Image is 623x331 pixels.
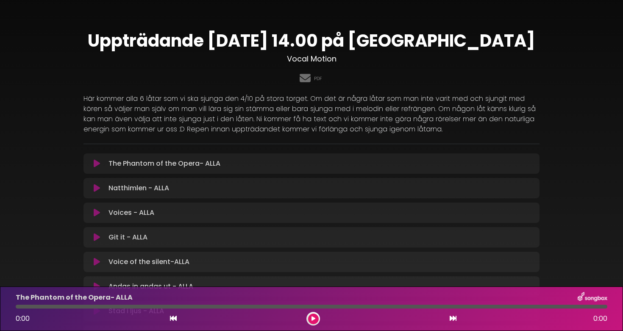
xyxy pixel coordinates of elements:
p: Natthimlen - ALLA [108,183,169,193]
span: 0:00 [16,314,30,323]
img: songbox-logo-white.png [578,292,607,303]
p: Andas in andas ut - ALLA [108,281,193,292]
h3: Vocal Motion [83,54,540,64]
p: Här kommer alla 6 låtar som vi ska sjunga den 4/10 på stora torget. Om det är några låtar som man... [83,94,540,134]
p: The Phantom of the Opera- ALLA [108,159,220,169]
span: 0:00 [593,314,607,324]
p: Git it - ALLA [108,232,147,242]
p: The Phantom of the Opera- ALLA [16,292,133,303]
a: PDF [314,75,322,82]
p: Voice of the silent-ALLA [108,257,189,267]
h1: Uppträdande [DATE] 14.00 på [GEOGRAPHIC_DATA] [83,31,540,51]
p: Voices - ALLA [108,208,154,218]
